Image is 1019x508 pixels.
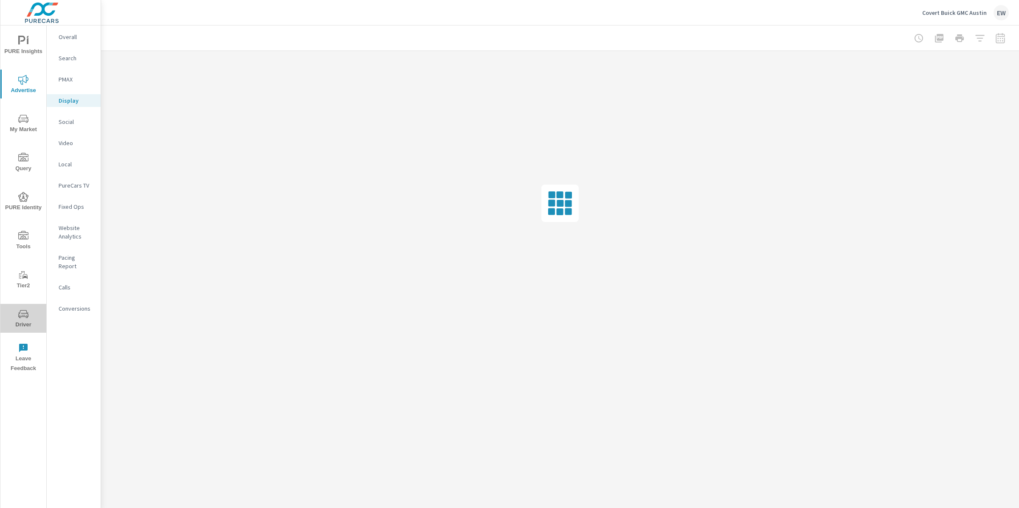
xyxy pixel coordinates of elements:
p: Conversions [59,304,94,313]
p: Calls [59,283,94,292]
div: Pacing Report [47,251,101,272]
div: EW [994,5,1009,20]
p: Website Analytics [59,224,94,241]
div: Display [47,94,101,107]
p: Social [59,118,94,126]
span: PURE Identity [3,192,44,213]
div: Video [47,137,101,149]
span: Tools [3,231,44,252]
span: Query [3,153,44,174]
div: Conversions [47,302,101,315]
p: Search [59,54,94,62]
div: Local [47,158,101,171]
div: PureCars TV [47,179,101,192]
p: Video [59,139,94,147]
span: My Market [3,114,44,135]
span: Driver [3,309,44,330]
div: Calls [47,281,101,294]
p: Display [59,96,94,105]
span: Advertise [3,75,44,95]
div: Overall [47,31,101,43]
p: Local [59,160,94,168]
div: Social [47,115,101,128]
div: Fixed Ops [47,200,101,213]
span: PURE Insights [3,36,44,56]
p: PMAX [59,75,94,84]
div: Website Analytics [47,222,101,243]
div: Search [47,52,101,65]
p: Pacing Report [59,253,94,270]
div: nav menu [0,25,46,377]
div: PMAX [47,73,101,86]
p: Overall [59,33,94,41]
span: Leave Feedback [3,343,44,373]
p: PureCars TV [59,181,94,190]
p: Covert Buick GMC Austin [922,9,987,17]
p: Fixed Ops [59,202,94,211]
span: Tier2 [3,270,44,291]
